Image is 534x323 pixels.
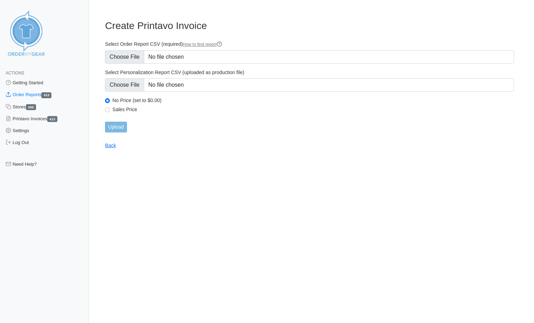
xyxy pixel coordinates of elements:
[112,97,514,103] label: No Price (set to $0.00)
[105,69,514,76] label: Select Personalization Report CSV (uploaded as production file)
[6,71,24,76] span: Actions
[105,122,127,132] input: Upload
[41,92,51,98] span: 413
[183,42,222,47] a: How to find report
[47,116,57,122] span: 413
[105,20,514,32] h3: Create Printavo Invoice
[105,41,514,48] label: Select Order Report CSV (required)
[112,106,514,113] label: Sales Price
[26,104,36,110] span: 399
[105,143,116,148] a: Back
